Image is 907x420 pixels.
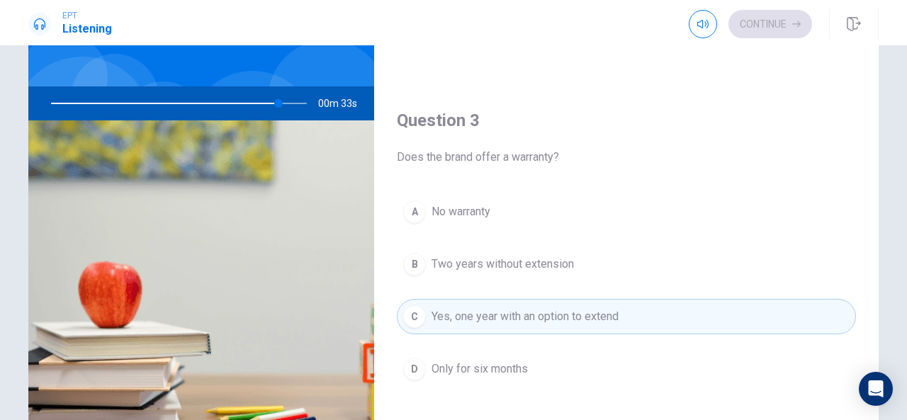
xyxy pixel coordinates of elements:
div: D [403,358,426,380]
button: DOnly for six months [397,351,856,387]
h4: Question 3 [397,109,856,132]
span: EPT [62,11,112,21]
button: ANo warranty [397,194,856,229]
h1: Listening [62,21,112,38]
span: 00m 33s [318,86,368,120]
span: Yes, one year with an option to extend [432,308,619,325]
span: Two years without extension [432,256,574,273]
span: Does the brand offer a warranty? [397,149,856,166]
div: Open Intercom Messenger [859,372,893,406]
div: A [403,200,426,223]
button: CYes, one year with an option to extend [397,299,856,334]
div: C [403,305,426,328]
span: No warranty [432,203,490,220]
button: BTwo years without extension [397,246,856,282]
div: B [403,253,426,276]
span: Only for six months [432,361,528,378]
